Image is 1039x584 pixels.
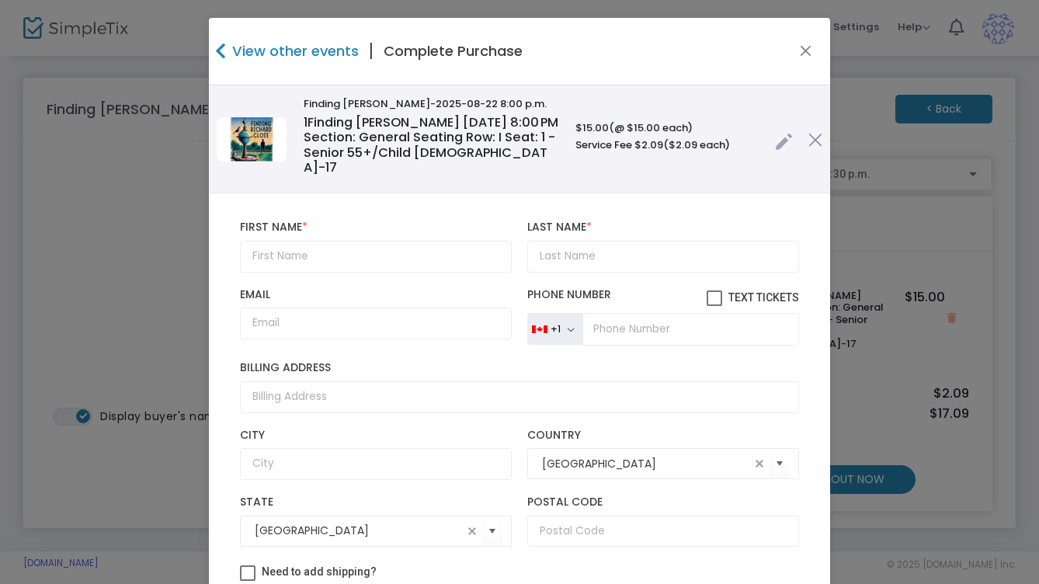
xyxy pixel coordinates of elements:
label: Country [527,429,799,443]
span: | [359,37,384,65]
label: First Name [240,221,512,235]
button: Select [481,515,503,547]
label: Phone Number [527,288,799,307]
label: City [240,429,512,443]
h4: Complete Purchase [384,40,523,61]
span: (@ $15.00 each) [609,120,693,135]
input: Last Name [527,241,799,273]
button: +1 [527,313,582,346]
label: Billing Address [240,361,799,375]
input: Select Country [542,456,750,472]
input: Email [240,308,512,339]
div: +1 [551,323,561,335]
input: Select State [255,523,463,539]
h6: $15.00 [575,122,759,134]
button: Close [796,41,816,61]
img: 638860225502280262Untitleddesign5.png [217,117,287,162]
span: ($2.09 each) [663,137,730,152]
h6: Service Fee $2.09 [575,139,759,151]
span: clear [463,522,481,541]
label: Last Name [527,221,799,235]
input: Billing Address [240,381,799,413]
input: City [240,448,512,480]
span: -2025-08-22 8:00 p.m. [430,96,547,111]
label: State [240,495,512,509]
input: Postal Code [527,516,799,547]
span: 1 [304,113,308,131]
input: Phone Number [582,313,799,346]
span: clear [750,454,769,473]
label: Email [240,288,512,302]
label: Postal Code [527,495,799,509]
input: First Name [240,241,512,273]
span: Need to add shipping? [262,565,377,578]
h6: Finding [PERSON_NAME] [304,98,560,110]
span: Text Tickets [728,291,799,304]
span: Finding [PERSON_NAME] [DATE] 8:00 PM Section: General Seating Row: I Seat: 1 - Senior 55+/Child [... [304,113,558,177]
h4: View other events [228,40,359,61]
button: Select [769,448,791,480]
img: cross.png [808,133,822,147]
